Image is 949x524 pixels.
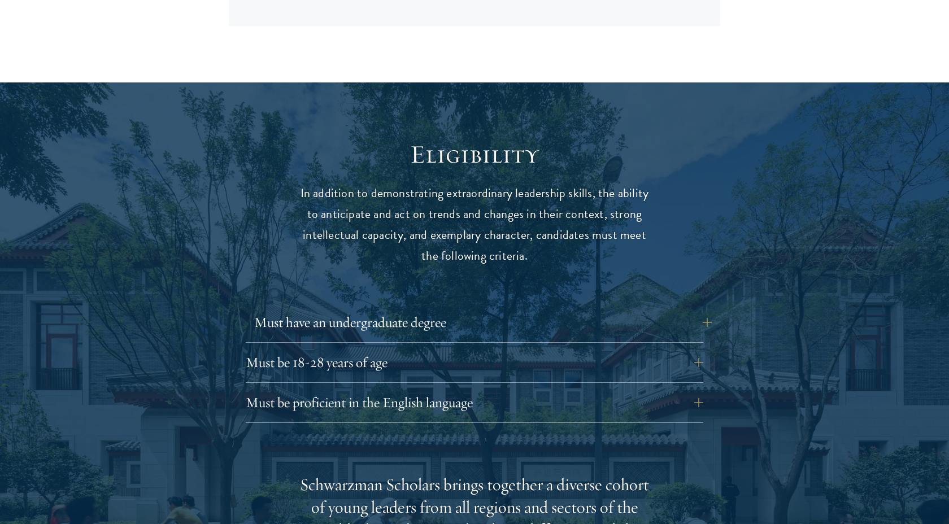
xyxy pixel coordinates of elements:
h2: Eligibility [299,139,650,171]
p: In addition to demonstrating extraordinary leadership skills, the ability to anticipate and act o... [299,183,650,267]
button: Must be proficient in the English language [246,389,703,416]
button: Must have an undergraduate degree [254,309,712,336]
button: Must be 18-28 years of age [246,349,703,376]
